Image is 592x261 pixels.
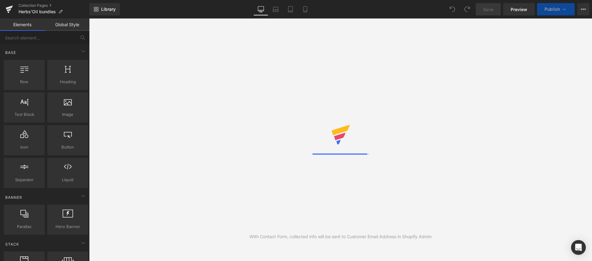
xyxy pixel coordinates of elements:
span: Liquid [49,177,86,183]
span: Row [6,79,43,85]
span: Library [101,6,116,12]
a: Desktop [253,3,268,15]
span: Image [49,111,86,118]
span: Button [49,144,86,150]
a: Tablet [283,3,298,15]
span: Stack [5,241,20,247]
span: Icon [6,144,43,150]
div: With Contact Form, collected info will be sent to Customer Email Address in Shopify Admin [249,233,432,240]
button: More [577,3,590,15]
span: Preview [511,6,527,13]
button: Publish [537,3,575,15]
span: Banner [5,194,23,200]
a: Global Style [45,18,89,31]
span: Base [5,50,17,55]
a: New Library [89,3,120,15]
span: Separator [6,177,43,183]
a: Laptop [268,3,283,15]
span: Hero Banner [49,223,86,230]
span: Parallax [6,223,43,230]
span: Publish [545,7,560,12]
span: Text Block [6,111,43,118]
a: Preview [503,3,535,15]
span: Herbs'Oil bundles [18,9,56,14]
div: Open Intercom Messenger [571,240,586,255]
a: Mobile [298,3,313,15]
button: Undo [446,3,458,15]
span: Save [483,6,493,13]
button: Redo [461,3,473,15]
span: Heading [49,79,86,85]
a: Collection Pages [18,3,89,8]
